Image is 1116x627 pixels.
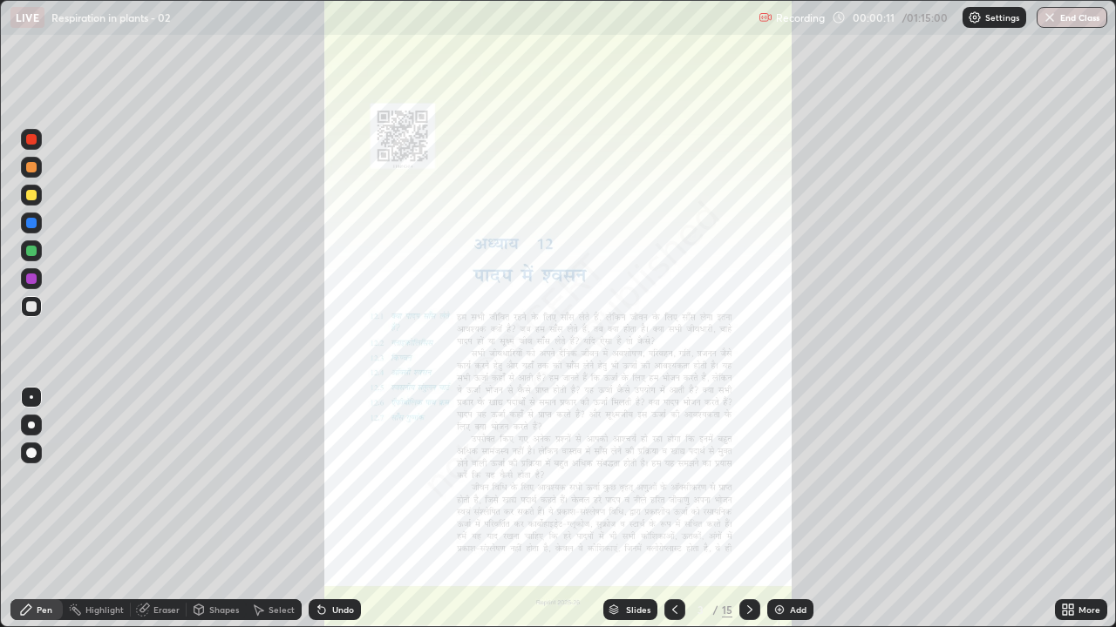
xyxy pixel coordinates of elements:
div: / [713,604,718,615]
div: 15 [722,602,732,617]
p: Settings [985,13,1019,22]
p: Respiration in plants - 02 [51,10,170,24]
div: Eraser [153,605,180,614]
div: Select [269,605,295,614]
button: End Class [1037,7,1107,28]
div: 3 [692,604,710,615]
div: Add [790,605,806,614]
img: class-settings-icons [968,10,982,24]
div: More [1079,605,1100,614]
div: Slides [626,605,650,614]
img: end-class-cross [1043,10,1057,24]
div: Pen [37,605,52,614]
div: Highlight [85,605,124,614]
img: add-slide-button [772,603,786,617]
div: Shapes [209,605,239,614]
p: Recording [776,11,825,24]
div: Undo [332,605,354,614]
p: LIVE [16,10,39,24]
img: recording.375f2c34.svg [759,10,772,24]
